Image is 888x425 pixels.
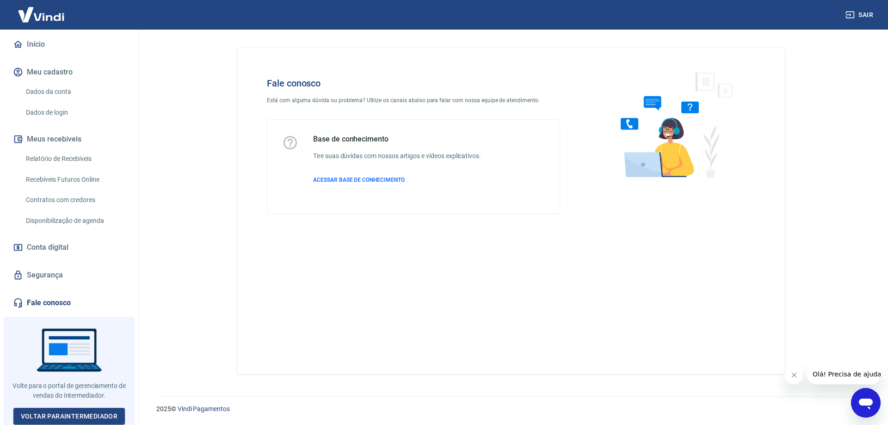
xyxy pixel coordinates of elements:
[851,388,881,418] iframe: Botão para abrir a janela de mensagens
[267,78,560,89] h4: Fale conosco
[807,364,881,384] iframe: Mensagem da empresa
[11,237,127,258] a: Conta digital
[267,96,560,105] p: Está com alguma dúvida ou problema? Utilize os canais abaixo para falar com nossa equipe de atend...
[313,135,481,144] h5: Base de conhecimento
[313,177,405,183] span: ACESSAR BASE DE CONHECIMENTO
[11,293,127,313] a: Fale conosco
[178,405,230,413] a: Vindi Pagamentos
[313,176,481,184] a: ACESSAR BASE DE CONHECIMENTO
[602,63,743,186] img: Fale conosco
[6,6,78,14] span: Olá! Precisa de ajuda?
[22,149,127,168] a: Relatório de Recebíveis
[22,82,127,101] a: Dados da conta
[11,0,71,29] img: Vindi
[11,129,127,149] button: Meus recebíveis
[11,34,127,55] a: Início
[313,151,481,161] h6: Tire suas dúvidas com nossos artigos e vídeos explicativos.
[27,241,68,254] span: Conta digital
[13,408,125,425] a: Voltar paraIntermediador
[22,170,127,189] a: Recebíveis Futuros Online
[22,191,127,209] a: Contratos com credores
[156,404,866,414] p: 2025 ©
[22,211,127,230] a: Disponibilização de agenda
[844,6,877,24] button: Sair
[11,265,127,285] a: Segurança
[785,366,803,384] iframe: Fechar mensagem
[22,103,127,122] a: Dados de login
[11,62,127,82] button: Meu cadastro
